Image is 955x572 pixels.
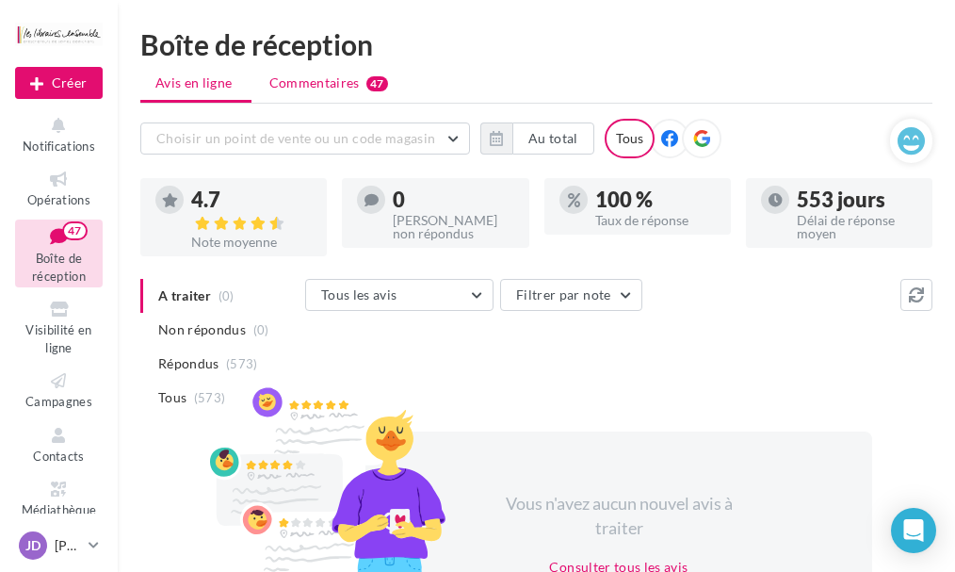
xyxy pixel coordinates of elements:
a: Campagnes [15,367,103,413]
button: Créer [15,67,103,99]
div: Taux de réponse [595,214,716,227]
button: Au total [512,123,594,155]
div: 0 [393,189,513,210]
div: Nouvelle campagne [15,67,103,99]
span: Répondus [158,354,219,373]
p: [PERSON_NAME] [55,536,81,555]
a: Contacts [15,421,103,467]
button: Au total [480,123,594,155]
div: 4.7 [191,189,312,232]
span: (573) [194,390,226,405]
div: Note moyenne [191,236,312,249]
div: 47 [62,221,88,240]
div: 553 jours [797,189,917,210]
div: Tous [605,119,655,158]
span: Notifications [23,139,95,154]
span: Campagnes [25,394,92,409]
div: Open Intercom Messenger [891,508,936,553]
button: Filtrer par note [500,279,642,311]
button: Tous les avis [305,279,494,311]
a: Boîte de réception47 [15,220,103,288]
a: Médiathèque [15,475,103,521]
span: Commentaires [269,74,360,92]
button: Choisir un point de vente ou un code magasin [140,123,470,155]
a: JD [PERSON_NAME] [15,528,103,564]
span: Médiathèque [22,502,97,517]
span: Boîte de réception [32,251,86,284]
a: Visibilité en ligne [15,295,103,359]
span: Tous les avis [321,286,397,302]
span: JD [25,536,40,555]
span: Visibilité en ligne [25,322,91,355]
div: 100 % [595,189,716,210]
a: Opérations [15,165,103,211]
span: (573) [226,356,258,371]
button: Notifications [15,111,103,157]
div: Boîte de réception [140,30,932,58]
span: Non répondus [158,320,246,339]
span: Contacts [33,449,85,464]
div: Vous n'avez aucun nouvel avis à traiter [486,492,752,540]
span: Opérations [27,192,90,207]
div: Délai de réponse moyen [797,214,917,240]
span: (0) [253,322,269,337]
span: Choisir un point de vente ou un code magasin [156,130,435,146]
div: [PERSON_NAME] non répondus [393,214,513,240]
div: 47 [366,76,388,91]
span: Tous [158,388,186,407]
